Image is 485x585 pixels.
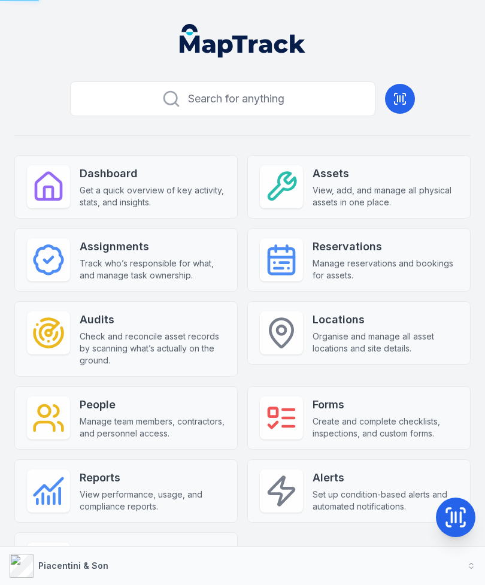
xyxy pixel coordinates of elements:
span: Get a quick overview of key activity, stats, and insights. [80,184,225,208]
strong: Dashboard [80,165,225,182]
span: Search for anything [188,90,284,107]
span: View, add, and manage all physical assets in one place. [313,184,458,208]
strong: Reports [80,469,225,486]
span: Track who’s responsible for what, and manage task ownership. [80,257,225,281]
span: Check and reconcile asset records by scanning what’s actually on the ground. [80,331,225,366]
a: ReportsView performance, usage, and compliance reports. [14,459,238,523]
a: LocationsOrganise and manage all asset locations and site details. [247,301,471,365]
strong: Assignments [80,238,225,255]
strong: Assets [313,165,458,182]
button: Search for anything [70,81,375,116]
span: View performance, usage, and compliance reports. [80,489,225,513]
a: PeopleManage team members, contractors, and personnel access. [14,386,238,450]
span: Manage reservations and bookings for assets. [313,257,458,281]
a: AssignmentsTrack who’s responsible for what, and manage task ownership. [14,228,238,292]
strong: People [80,396,225,413]
a: DashboardGet a quick overview of key activity, stats, and insights. [14,155,238,219]
strong: Reservations [313,238,458,255]
strong: Audits [80,311,225,328]
span: Create and complete checklists, inspections, and custom forms. [313,416,458,439]
strong: Alerts [313,469,458,486]
strong: Locations [313,311,458,328]
strong: Piacentini & Son [38,560,108,571]
span: Organise and manage all asset locations and site details. [313,331,458,354]
strong: Settings [80,542,225,559]
span: Manage team members, contractors, and personnel access. [80,416,225,439]
a: AlertsSet up condition-based alerts and automated notifications. [247,459,471,523]
a: ReservationsManage reservations and bookings for assets. [247,228,471,292]
nav: Global [165,24,320,57]
a: FormsCreate and complete checklists, inspections, and custom forms. [247,386,471,450]
a: AuditsCheck and reconcile asset records by scanning what’s actually on the ground. [14,301,238,377]
span: Set up condition-based alerts and automated notifications. [313,489,458,513]
a: AssetsView, add, and manage all physical assets in one place. [247,155,471,219]
strong: Forms [313,396,458,413]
